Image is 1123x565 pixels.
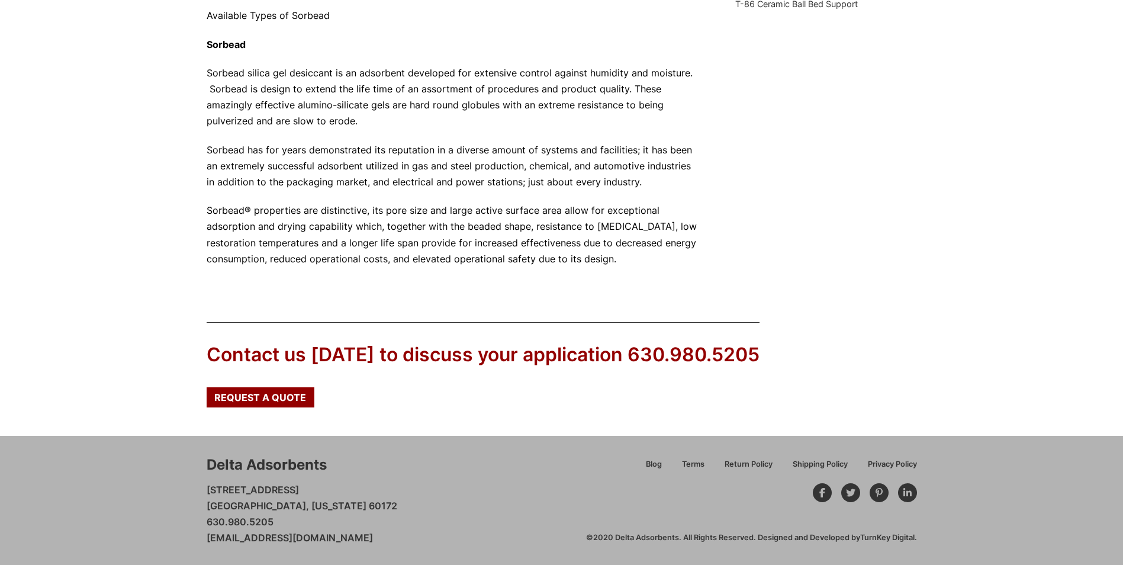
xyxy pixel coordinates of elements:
p: Sorbead silica gel desiccant is an adsorbent developed for extensive control against humidity and... [207,65,700,130]
div: Contact us [DATE] to discuss your application 630.980.5205 [207,342,760,368]
span: Request a Quote [214,393,306,402]
p: Sorbead has for years demonstrated its reputation in a diverse amount of systems and facilities; ... [207,142,700,191]
span: Terms [682,461,704,468]
a: Shipping Policy [783,458,858,479]
span: Shipping Policy [793,461,848,468]
a: Privacy Policy [858,458,917,479]
p: Available Types of Sorbead [207,8,700,24]
span: Blog [646,461,662,468]
a: Request a Quote [207,387,314,407]
a: TurnKey Digital [860,533,915,542]
div: Delta Adsorbents [207,455,327,475]
span: Return Policy [725,461,773,468]
div: ©2020 Delta Adsorbents. All Rights Reserved. Designed and Developed by . [586,532,917,543]
p: Sorbead® properties are distinctive, its pore size and large active surface area allow for except... [207,203,700,267]
span: Privacy Policy [868,461,917,468]
a: Return Policy [715,458,783,479]
strong: Sorbead [207,38,246,50]
a: [EMAIL_ADDRESS][DOMAIN_NAME] [207,532,373,544]
a: Terms [672,458,715,479]
a: Blog [636,458,672,479]
p: [STREET_ADDRESS] [GEOGRAPHIC_DATA], [US_STATE] 60172 630.980.5205 [207,482,397,547]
